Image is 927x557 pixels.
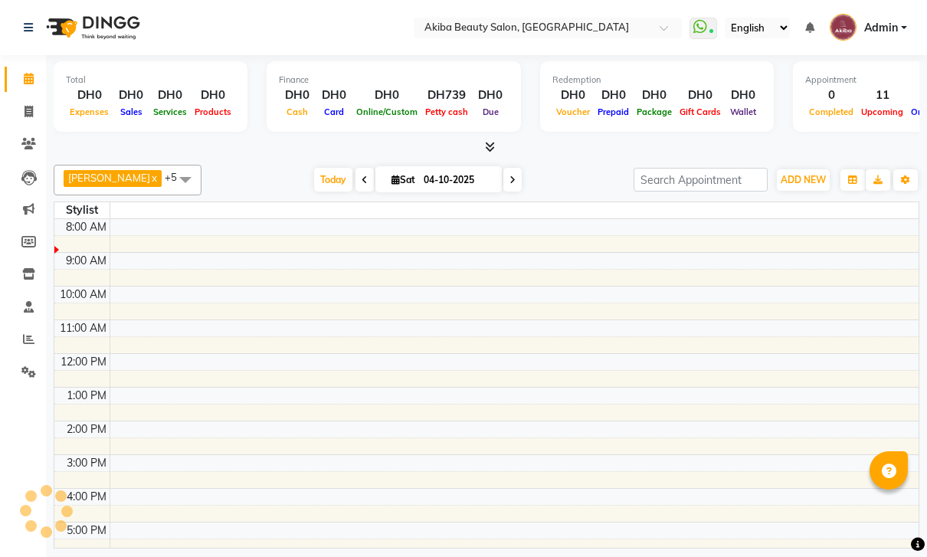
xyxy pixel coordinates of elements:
div: 4:00 PM [64,489,110,505]
a: x [150,172,157,184]
div: 11 [857,87,907,104]
div: 9:00 AM [63,253,110,269]
span: ADD NEW [781,174,826,185]
span: Products [191,106,235,117]
span: Admin [864,20,898,36]
span: Today [314,168,352,192]
iframe: chat widget [863,496,912,542]
span: Upcoming [857,106,907,117]
span: Services [149,106,191,117]
div: DH0 [676,87,725,104]
span: Petty cash [421,106,472,117]
div: Redemption [552,74,762,87]
div: DH0 [352,87,421,104]
div: DH0 [316,87,352,104]
span: Gift Cards [676,106,725,117]
div: 11:00 AM [57,320,110,336]
span: Sales [116,106,146,117]
div: DH0 [472,87,509,104]
div: DH0 [149,87,191,104]
span: Online/Custom [352,106,421,117]
img: logo [39,6,144,49]
div: 2:00 PM [64,421,110,437]
div: Finance [279,74,509,87]
div: 8:00 AM [63,219,110,235]
span: Completed [805,106,857,117]
div: DH0 [66,87,113,104]
span: Prepaid [594,106,633,117]
div: DH0 [633,87,676,104]
div: 3:00 PM [64,455,110,471]
div: 1:00 PM [64,388,110,404]
span: Cash [283,106,312,117]
img: Admin [830,14,857,41]
div: DH0 [725,87,762,104]
div: DH0 [279,87,316,104]
span: Expenses [66,106,113,117]
div: 5:00 PM [64,523,110,539]
input: 2025-10-04 [419,169,496,192]
div: 12:00 PM [57,354,110,370]
div: DH0 [191,87,235,104]
div: 0 [805,87,857,104]
div: Total [66,74,235,87]
div: DH0 [113,87,149,104]
span: Sat [388,174,419,185]
div: 10:00 AM [57,287,110,303]
input: Search Appointment [634,168,768,192]
span: Due [479,106,503,117]
span: Package [633,106,676,117]
span: Card [320,106,348,117]
span: Wallet [726,106,760,117]
div: Stylist [54,202,110,218]
button: ADD NEW [777,169,830,191]
span: Voucher [552,106,594,117]
div: DH739 [421,87,472,104]
div: DH0 [594,87,633,104]
span: [PERSON_NAME] [68,172,150,184]
span: +5 [165,171,188,183]
div: DH0 [552,87,594,104]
